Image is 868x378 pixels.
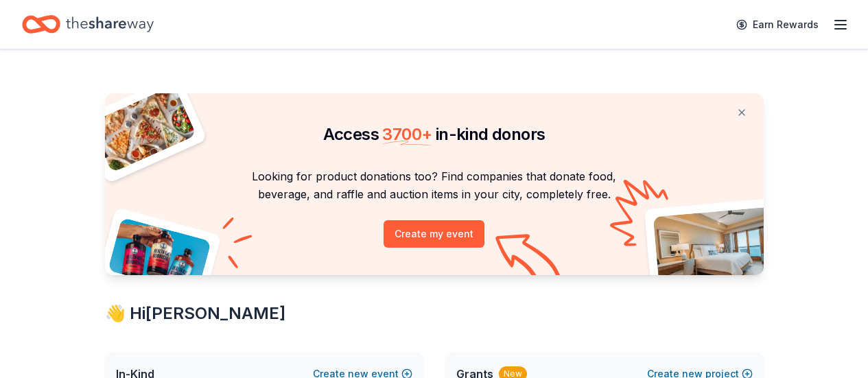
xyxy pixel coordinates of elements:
[323,124,546,144] span: Access in-kind donors
[22,8,154,40] a: Home
[105,303,764,324] div: 👋 Hi [PERSON_NAME]
[121,167,747,204] p: Looking for product donations too? Find companies that donate food, beverage, and raffle and auct...
[89,85,196,173] img: Pizza
[382,124,432,144] span: 3700 +
[384,220,484,248] button: Create my event
[728,12,827,37] a: Earn Rewards
[495,234,564,285] img: Curvy arrow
